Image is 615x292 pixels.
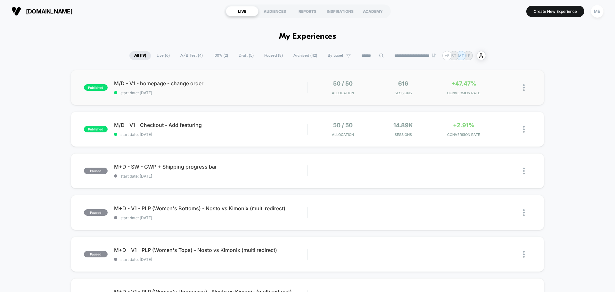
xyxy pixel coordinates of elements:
span: paused [84,251,108,257]
span: start date: [DATE] [114,257,307,262]
img: Visually logo [12,6,21,16]
span: +47.47% [451,80,476,87]
span: 616 [398,80,408,87]
span: M+D - SW - GWP + Shipping progress bar [114,163,307,170]
span: 50 / 50 [333,80,353,87]
span: CONVERSION RATE [435,132,492,137]
span: 100% ( 2 ) [209,51,233,60]
span: Draft ( 5 ) [234,51,258,60]
span: start date: [DATE] [114,215,307,220]
span: M+D - V1 - PLP (Women's Bottoms) - Nosto vs Kimonix (multi redirect) [114,205,307,212]
img: end [432,54,436,57]
div: REPORTS [291,6,324,16]
span: M/D - V1 - Checkout - Add featuring [114,122,307,128]
img: close [523,84,525,91]
img: close [523,168,525,174]
span: 14.89k [393,122,413,129]
span: paused [84,209,108,216]
span: published [84,84,108,91]
span: published [84,126,108,132]
div: AUDIENCES [258,6,291,16]
div: INSPIRATIONS [324,6,357,16]
span: 50 / 50 [333,122,353,129]
span: Paused ( 8 ) [259,51,288,60]
h1: My Experiences [279,32,336,41]
p: ST [451,53,456,58]
span: [DOMAIN_NAME] [26,8,72,15]
span: A/B Test ( 4 ) [176,51,208,60]
span: Allocation [332,91,354,95]
span: start date: [DATE] [114,132,307,137]
div: LIVE [226,6,258,16]
p: LP [466,53,471,58]
span: start date: [DATE] [114,174,307,179]
span: Live ( 6 ) [152,51,175,60]
span: Allocation [332,132,354,137]
button: Create New Experience [526,6,584,17]
img: close [523,209,525,216]
div: MB [591,5,603,18]
img: close [523,251,525,258]
span: Sessions [375,132,432,137]
span: M/D - V1 - homepage - change order [114,80,307,87]
span: Archived ( 42 ) [289,51,322,60]
p: MT [458,53,464,58]
div: + 5 [442,51,452,60]
span: All ( 19 ) [129,51,151,60]
span: Sessions [375,91,432,95]
img: close [523,126,525,133]
button: [DOMAIN_NAME] [10,6,74,16]
button: MB [589,5,605,18]
span: start date: [DATE] [114,90,307,95]
span: M+D - V1 - PLP (Women's Tops) - Nosto vs Kimonix (multi redirect) [114,247,307,253]
span: +2.91% [453,122,474,129]
span: paused [84,168,108,174]
span: By Label [328,53,343,58]
div: ACADEMY [357,6,389,16]
span: CONVERSION RATE [435,91,492,95]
